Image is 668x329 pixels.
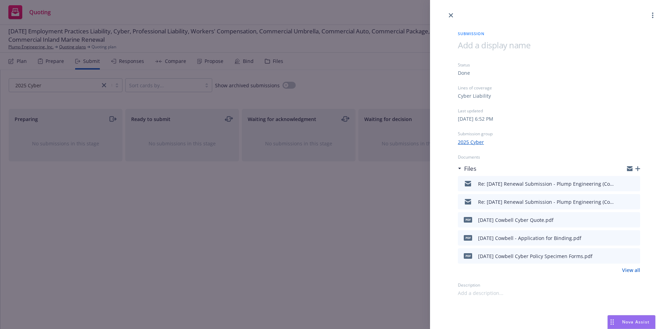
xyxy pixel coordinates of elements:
[458,164,476,173] div: Files
[458,62,640,68] div: Status
[478,234,581,242] div: [DATE] Cowbell - Application for Binding.pdf
[620,216,626,224] button: download file
[620,252,626,260] button: download file
[458,115,493,122] div: [DATE] 6:52 PM
[631,179,637,188] button: preview file
[458,138,484,146] a: 2025 Cyber
[622,319,650,325] span: Nova Assist
[620,198,626,206] button: download file
[608,315,617,329] div: Drag to move
[458,131,640,137] div: Submission group
[622,266,640,274] a: View all
[631,234,637,242] button: preview file
[478,180,617,187] div: Re: [DATE] Renewal Submission - Plump Engineering (Cowbell)
[478,198,617,206] div: Re: [DATE] Renewal Submission - Plump Engineering (Cowbell)
[631,252,637,260] button: preview file
[620,234,626,242] button: download file
[458,31,640,37] span: Submission
[458,282,640,288] div: Description
[458,154,640,160] div: Documents
[464,253,472,258] span: pdf
[631,198,637,206] button: preview file
[458,69,470,77] div: Done
[464,164,476,173] h3: Files
[607,315,655,329] button: Nova Assist
[458,92,491,99] div: Cyber Liability
[478,216,554,224] div: [DATE] Cowbell Cyber Quote.pdf
[649,11,657,19] a: more
[620,179,626,188] button: download file
[464,235,472,240] span: pdf
[631,216,637,224] button: preview file
[464,217,472,222] span: pdf
[447,11,455,19] a: close
[458,85,640,91] div: Lines of coverage
[478,252,593,260] div: [DATE] Cowbell Cyber Policy Specimen Forms.pdf
[458,108,640,114] div: Last updated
